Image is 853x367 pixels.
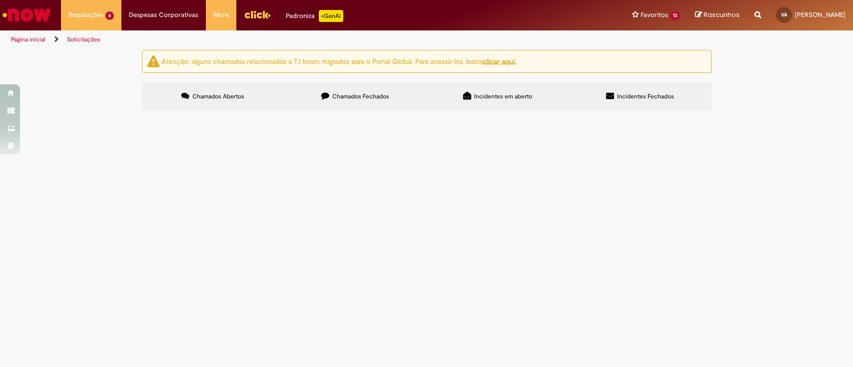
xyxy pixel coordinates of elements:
[11,35,45,43] a: Página inicial
[105,11,114,20] span: 6
[192,92,244,100] span: Chamados Abertos
[670,11,680,20] span: 13
[695,10,740,20] a: Rascunhos
[7,30,561,49] ul: Trilhas de página
[67,35,100,43] a: Solicitações
[129,10,198,20] span: Despesas Corporativas
[332,92,389,100] span: Chamados Fechados
[704,10,740,19] span: Rascunhos
[617,92,674,100] span: Incidentes Fechados
[213,10,229,20] span: More
[286,10,343,22] div: Padroniza
[244,7,271,22] img: click_logo_yellow_360x200.png
[483,56,516,65] a: clicar aqui.
[319,10,343,22] p: +GenAi
[795,10,846,19] span: [PERSON_NAME]
[1,5,52,25] img: ServiceNow
[68,10,103,20] span: Requisições
[474,92,532,100] span: Incidentes em aberto
[161,56,516,65] ng-bind-html: Atenção: alguns chamados relacionados a T.I foram migrados para o Portal Global. Para acessá-los,...
[781,11,787,18] span: VA
[641,10,668,20] span: Favoritos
